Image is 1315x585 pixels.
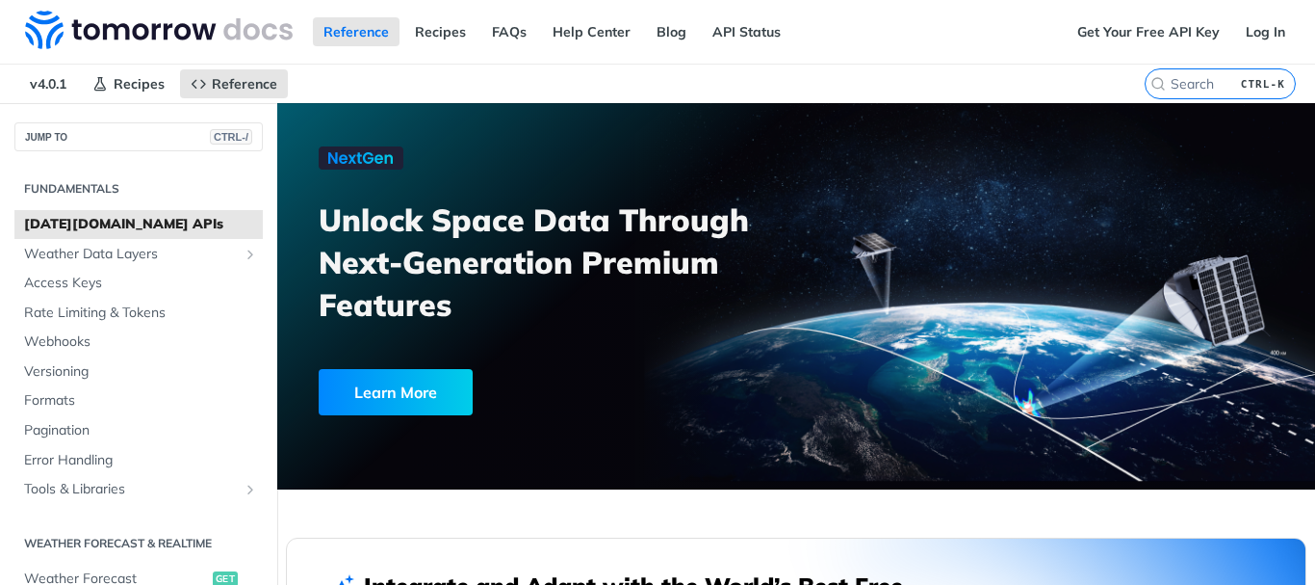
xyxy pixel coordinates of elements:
[24,245,238,264] span: Weather Data Layers
[1150,76,1166,92] svg: Search
[14,416,263,445] a: Pagination
[14,358,263,386] a: Versioning
[14,535,263,552] h2: Weather Forecast & realtime
[14,122,263,151] button: JUMP TOCTRL-/
[319,146,403,170] img: NextGen
[24,304,258,323] span: Rate Limiting & Tokens
[24,451,258,470] span: Error Handling
[24,480,238,499] span: Tools & Libraries
[319,369,473,415] div: Learn More
[82,69,175,98] a: Recipes
[25,11,293,49] img: Tomorrow.io Weather API Docs
[24,391,258,411] span: Formats
[14,446,263,475] a: Error Handling
[319,369,717,415] a: Learn More
[14,269,263,298] a: Access Keys
[180,69,288,98] a: Reference
[14,328,263,357] a: Webhooks
[24,421,258,440] span: Pagination
[1236,74,1290,93] kbd: CTRL-K
[319,199,817,326] h3: Unlock Space Data Through Next-Generation Premium Features
[313,17,400,46] a: Reference
[14,180,263,198] h2: Fundamentals
[243,247,258,262] button: Show subpages for Weather Data Layers
[481,17,537,46] a: FAQs
[210,129,252,145] span: CTRL-/
[24,274,258,293] span: Access Keys
[14,299,263,328] a: Rate Limiting & Tokens
[404,17,477,46] a: Recipes
[1235,17,1296,46] a: Log In
[702,17,791,46] a: API Status
[24,362,258,382] span: Versioning
[14,240,263,269] a: Weather Data LayersShow subpages for Weather Data Layers
[14,475,263,504] a: Tools & LibrariesShow subpages for Tools & Libraries
[24,332,258,352] span: Webhooks
[19,69,77,98] span: v4.0.1
[212,75,277,93] span: Reference
[14,386,263,415] a: Formats
[542,17,641,46] a: Help Center
[243,482,258,497] button: Show subpages for Tools & Libraries
[114,75,165,93] span: Recipes
[24,215,258,234] span: [DATE][DOMAIN_NAME] APIs
[1067,17,1230,46] a: Get Your Free API Key
[14,210,263,239] a: [DATE][DOMAIN_NAME] APIs
[646,17,697,46] a: Blog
